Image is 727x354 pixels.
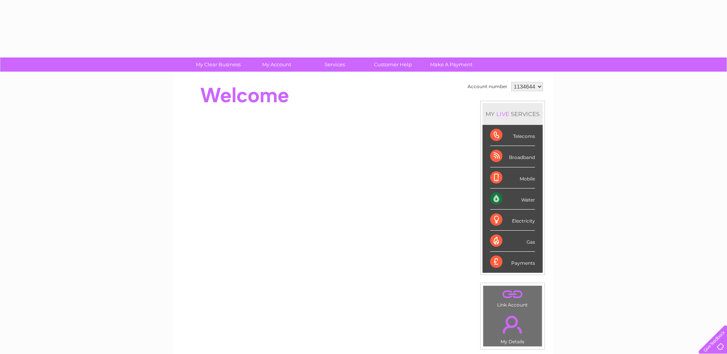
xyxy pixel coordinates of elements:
[490,210,535,231] div: Electricity
[490,231,535,252] div: Gas
[490,188,535,210] div: Water
[490,146,535,167] div: Broadband
[485,311,540,338] a: .
[490,167,535,188] div: Mobile
[361,57,425,72] a: Customer Help
[483,309,542,347] td: My Details
[420,57,483,72] a: Make A Payment
[490,252,535,272] div: Payments
[303,57,366,72] a: Services
[245,57,308,72] a: My Account
[490,125,535,146] div: Telecoms
[187,57,250,72] a: My Clear Business
[483,285,542,310] td: Link Account
[485,288,540,301] a: .
[495,110,511,118] div: LIVE
[482,103,543,125] div: MY SERVICES
[466,80,509,93] td: Account number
